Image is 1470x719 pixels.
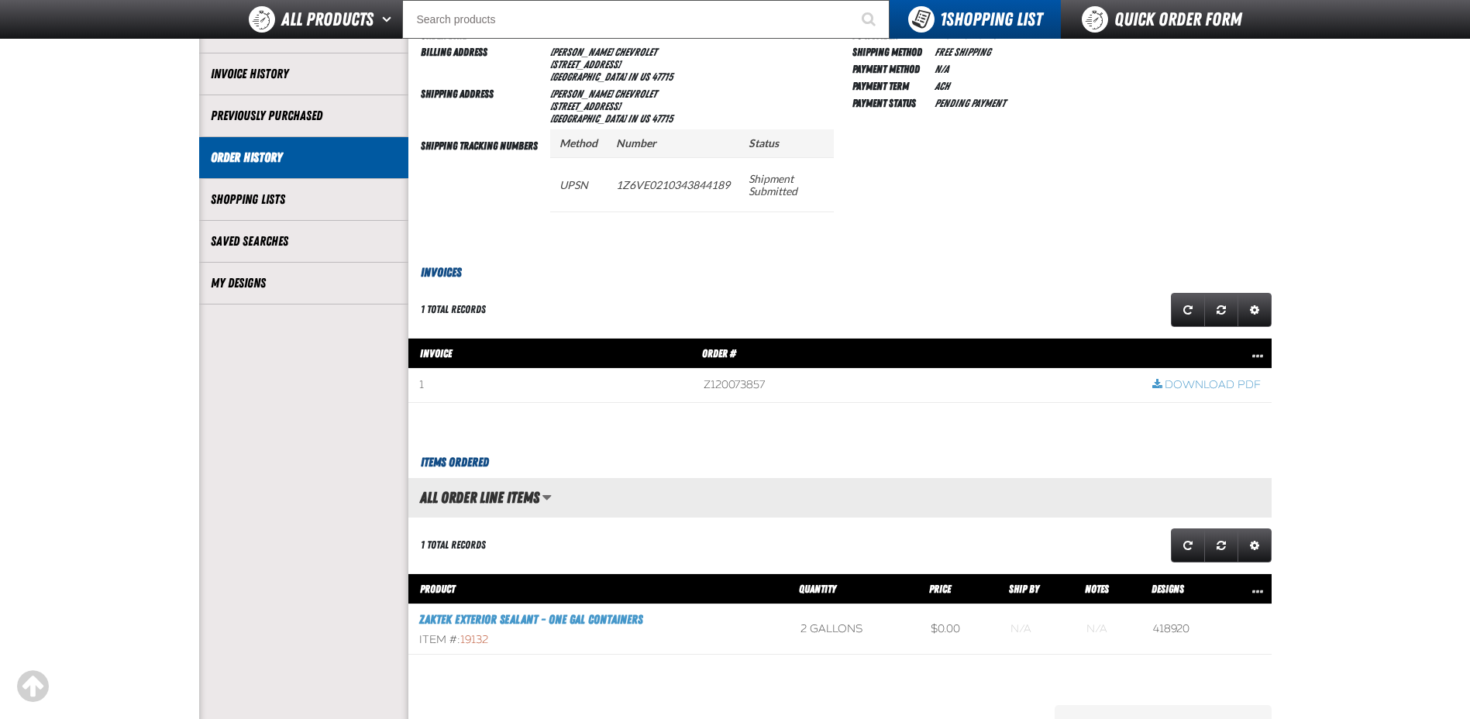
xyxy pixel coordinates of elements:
[421,84,544,126] td: Shipping Address
[935,97,1005,109] span: Pending payment
[550,100,621,112] span: [STREET_ADDRESS]
[15,669,50,704] div: Scroll to the top
[1000,604,1076,655] td: Blank
[1204,293,1238,327] a: Reset grid action
[1204,528,1238,562] a: Reset grid action
[550,157,607,212] td: UPSN
[935,46,990,58] span: Free Shipping
[607,129,739,158] th: Number
[421,126,544,239] td: Shipping Tracking Numbers
[1152,378,1261,393] a: Download PDF row action
[408,369,694,403] td: 1
[1142,604,1233,655] td: 418920
[408,453,1272,472] h3: Items Ordered
[550,58,621,71] span: [STREET_ADDRESS]
[799,583,836,595] span: Quantity
[652,112,673,125] bdo: 47715
[1233,573,1272,604] th: Row actions
[628,112,637,125] span: IN
[639,112,649,125] span: US
[1141,338,1272,369] th: Row actions
[421,538,486,552] div: 1 total records
[419,612,642,627] a: ZAKTEK Exterior Sealant - One Gal Containers
[1076,604,1142,655] td: Blank
[460,633,488,646] span: 19132
[211,191,397,208] a: Shopping Lists
[211,65,397,83] a: Invoice History
[408,489,539,506] h2: All Order Line Items
[542,484,552,511] button: Manage grid views. Current view is All Order Line Items
[550,46,657,58] span: [PERSON_NAME] Chevrolet
[408,263,1272,282] h3: Invoices
[550,71,626,83] span: [GEOGRAPHIC_DATA]
[607,157,739,212] td: 1Z6VE0210343844189
[421,43,544,84] td: Billing Address
[1171,528,1205,562] a: Refresh grid action
[1171,293,1205,327] a: Refresh grid action
[702,347,736,359] span: Order #
[550,88,657,100] span: [PERSON_NAME] Chevrolet
[419,633,779,648] div: Item #:
[281,5,374,33] span: All Products
[628,71,637,83] span: IN
[1238,528,1272,562] a: Expand or Collapse Grid Settings
[935,63,948,75] span: N/A
[1152,583,1184,595] span: Designs
[1238,293,1272,327] a: Expand or Collapse Grid Settings
[852,77,928,94] td: Payment Term
[211,149,397,167] a: Order History
[940,9,946,30] strong: 1
[420,347,452,359] span: Invoice
[852,43,928,60] td: Shipping Method
[1009,583,1039,595] span: Ship By
[852,60,928,77] td: Payment Method
[420,583,455,595] span: Product
[421,302,486,317] div: 1 total records
[929,583,951,595] span: Price
[550,112,626,125] span: [GEOGRAPHIC_DATA]
[211,232,397,250] a: Saved Searches
[852,94,928,111] td: Payment Status
[739,129,834,158] th: Status
[550,129,607,158] th: Method
[1085,583,1109,595] span: Notes
[652,71,673,83] bdo: 47715
[935,80,949,92] span: ACH
[211,107,397,125] a: Previously Purchased
[790,604,920,655] td: 2 gallons
[739,157,834,212] td: Shipment Submitted
[920,604,1000,655] td: $0.00
[211,274,397,292] a: My Designs
[693,369,1141,403] td: Z120073857
[940,9,1042,30] span: Shopping List
[639,71,649,83] span: US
